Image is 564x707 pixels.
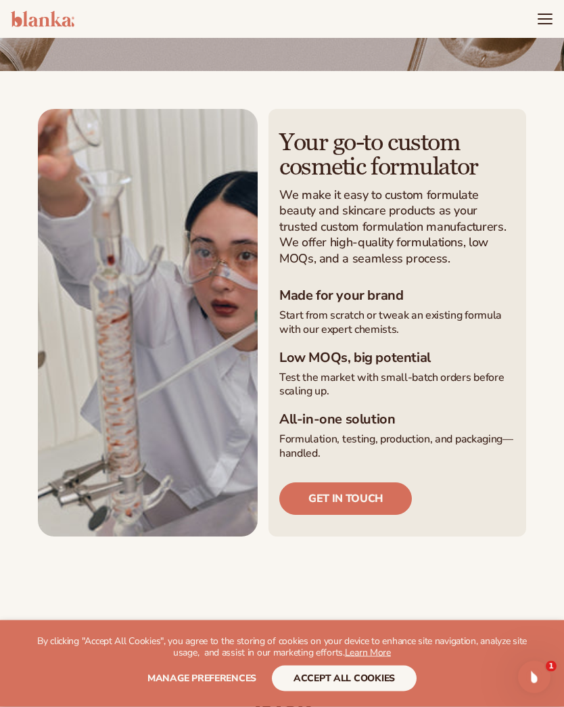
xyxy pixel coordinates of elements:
a: Get in touch [279,483,412,516]
p: Start from scratch or tweak an existing formula with our expert chemists. [279,309,515,338]
h3: Made for your brand [279,289,515,304]
h3: Low MOQs, big potential [279,351,515,366]
a: Learn More [345,646,391,659]
p: We make it easy to custom formulate beauty and skincare products as your trusted custom formulati... [279,188,515,267]
img: Female scientist in chemistry lab. [38,110,258,537]
img: logo [11,11,74,27]
summary: Menu [537,11,553,27]
h3: All-in-one solution [279,413,515,428]
h1: Your go-to custom cosmetic formulator [279,131,515,180]
p: By clicking "Accept All Cookies", you agree to the storing of cookies on your device to enhance s... [27,636,537,659]
span: Manage preferences [147,672,256,685]
button: Manage preferences [147,666,256,691]
span: 1 [546,661,557,672]
button: accept all cookies [272,666,417,691]
p: Formulation, testing, production, and packaging—handled. [279,433,515,461]
iframe: Intercom live chat [518,661,550,693]
p: Test the market with small-batch orders before scaling up. [279,371,515,400]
